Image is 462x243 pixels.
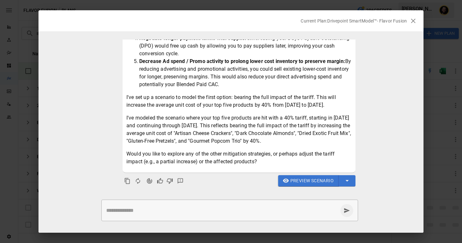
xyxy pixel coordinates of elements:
[126,94,352,109] p: I've set up a scenario to model the first option: bearing the full impact of the tariff. This wil...
[139,34,352,58] li: Increasing your Days Payable Outstanding (DPO) would free up cash by allowing you to pay supplier...
[278,175,339,187] button: Preview Scenario
[123,176,132,186] button: Copy to clipboard
[139,35,251,41] strong: Negotiate longer payment terms with suppliers:
[144,175,155,187] button: Agent Changes Data
[139,58,345,64] strong: Decrease Ad spend / Promo activity to prolong lower cost inventory to preserve margin:
[165,176,175,186] button: Bad Response
[175,175,186,187] button: Detailed Feedback
[290,177,334,185] span: Preview Scenario
[139,58,352,88] li: By reducing advertising and promotional activities, you could sell existing lower-cost inventory ...
[132,175,144,187] button: Regenerate Response
[301,18,407,24] p: Current Plan: Drivepoint SmartModel™- Flavor Fusion
[126,114,352,145] p: I've modeled the scenario where your top five products are hit with a 40% tariff, starting in [DA...
[155,176,165,186] button: Good Response
[126,150,352,166] p: Would you like to explore any of the other mitigation strategies, or perhaps adjust the tariff im...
